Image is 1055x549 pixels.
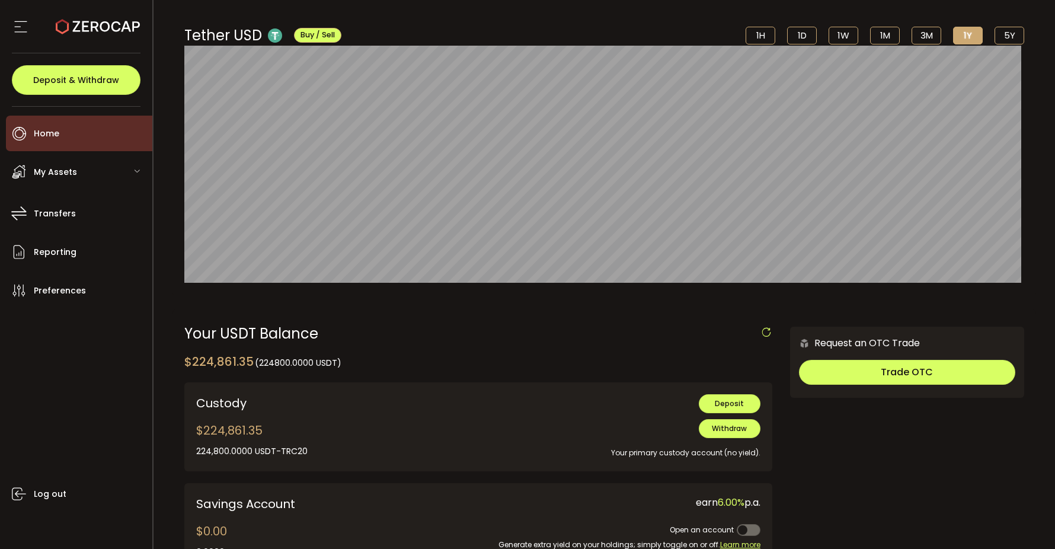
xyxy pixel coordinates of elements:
[196,445,308,458] div: 224,800.0000 USDT-TRC20
[184,353,341,371] div: $224,861.35
[294,28,341,43] button: Buy / Sell
[790,336,920,350] div: Request an OTC Trade
[699,394,760,413] button: Deposit
[33,76,119,84] span: Deposit & Withdraw
[912,27,941,44] li: 3M
[712,423,747,433] span: Withdraw
[787,27,817,44] li: 1D
[34,164,77,181] span: My Assets
[12,65,140,95] button: Deposit & Withdraw
[34,282,86,299] span: Preferences
[953,27,983,44] li: 1Y
[746,27,775,44] li: 1H
[196,422,308,458] div: $224,861.35
[300,30,335,40] span: Buy / Sell
[670,525,734,535] span: Open an account
[34,125,59,142] span: Home
[699,419,760,438] button: Withdraw
[696,496,760,509] span: earn p.a.
[799,338,810,349] img: 6nGpN7MZ9FLuBP83NiajKbTRY4UzlzQtBKtCrLLspmCkSvCZHBKvY3NxgQaT5JnOQREvtQ257bXeeSTueZfAPizblJ+Fe8JwA...
[718,496,744,509] span: 6.00%
[34,244,76,261] span: Reporting
[34,205,76,222] span: Transfers
[196,495,469,513] div: Savings Account
[995,27,1024,44] li: 5Y
[881,365,933,379] span: Trade OTC
[439,438,760,459] div: Your primary custody account (no yield).
[34,486,66,503] span: Log out
[255,357,341,369] span: (224800.0000 USDT)
[715,398,744,408] span: Deposit
[184,327,772,341] div: Your USDT Balance
[196,394,422,412] div: Custody
[870,27,900,44] li: 1M
[184,25,341,46] div: Tether USD
[829,27,858,44] li: 1W
[799,360,1015,385] button: Trade OTC
[996,492,1055,549] iframe: Chat Widget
